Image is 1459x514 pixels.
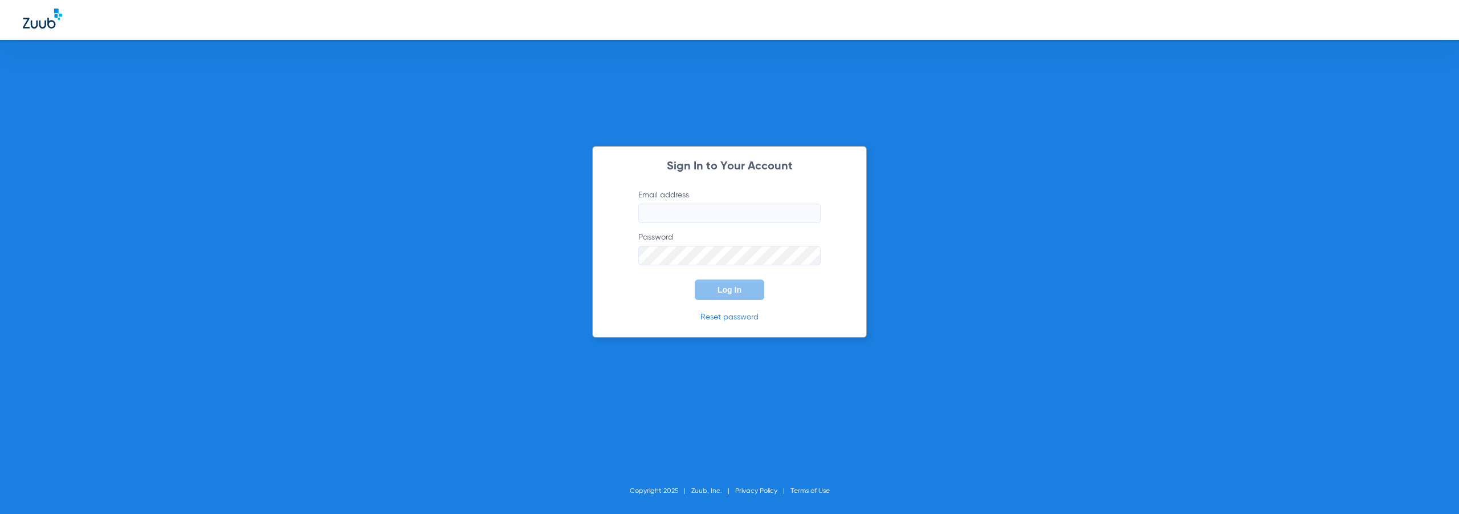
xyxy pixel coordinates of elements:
[638,189,821,223] label: Email address
[638,204,821,223] input: Email address
[630,485,691,497] li: Copyright 2025
[718,285,741,294] span: Log In
[23,9,62,29] img: Zuub Logo
[695,280,764,300] button: Log In
[621,161,838,172] h2: Sign In to Your Account
[700,313,759,321] a: Reset password
[638,232,821,265] label: Password
[790,488,830,495] a: Terms of Use
[691,485,735,497] li: Zuub, Inc.
[638,246,821,265] input: Password
[735,488,777,495] a: Privacy Policy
